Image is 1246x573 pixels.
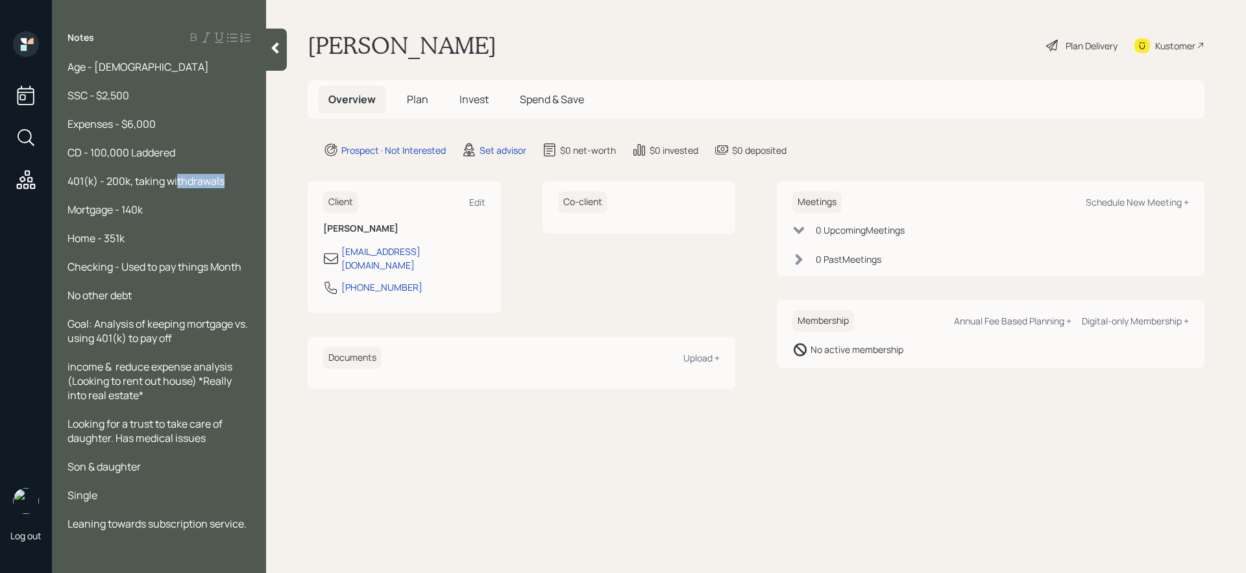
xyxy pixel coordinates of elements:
[792,310,854,332] h6: Membership
[67,31,94,44] label: Notes
[816,252,881,266] div: 0 Past Meeting s
[67,174,225,188] span: 401(k) - 200k, taking withdrawals
[558,191,607,213] h6: Co-client
[732,143,787,157] div: $0 deposited
[67,145,175,160] span: CD - 100,000 Laddered
[954,315,1071,327] div: Annual Fee Based Planning +
[67,60,209,74] span: Age - [DEMOGRAPHIC_DATA]
[323,223,485,234] h6: [PERSON_NAME]
[341,143,446,157] div: Prospect · Not Interested
[323,347,382,369] h6: Documents
[67,202,143,217] span: Mortgage - 140k
[67,417,225,445] span: Looking for a trust to take care of daughter. Has medical issues
[67,117,156,131] span: Expenses - $6,000
[67,360,234,402] span: income & reduce expense analysis (Looking to rent out house) *Really into real estate*
[480,143,526,157] div: Set advisor
[1155,39,1195,53] div: Kustomer
[1086,196,1189,208] div: Schedule New Meeting +
[1082,315,1189,327] div: Digital-only Membership +
[650,143,698,157] div: $0 invested
[560,143,616,157] div: $0 net-worth
[341,245,485,272] div: [EMAIL_ADDRESS][DOMAIN_NAME]
[67,317,250,345] span: Goal: Analysis of keeping mortgage vs. using 401(k) to pay off
[469,196,485,208] div: Edit
[13,488,39,514] img: retirable_logo.png
[683,352,720,364] div: Upload +
[10,530,42,542] div: Log out
[67,517,247,531] span: Leaning towards subscription service.
[67,288,132,302] span: No other debt
[1066,39,1118,53] div: Plan Delivery
[407,92,428,106] span: Plan
[816,223,905,237] div: 0 Upcoming Meeting s
[811,343,903,356] div: No active membership
[328,92,376,106] span: Overview
[520,92,584,106] span: Spend & Save
[67,260,241,274] span: Checking - Used to pay things Month
[308,31,496,60] h1: [PERSON_NAME]
[67,488,97,502] span: Single
[459,92,489,106] span: Invest
[67,231,125,245] span: Home - 351k
[323,191,358,213] h6: Client
[67,88,129,103] span: SSC - $2,500
[341,280,422,294] div: [PHONE_NUMBER]
[67,459,141,474] span: Son & daughter
[792,191,842,213] h6: Meetings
